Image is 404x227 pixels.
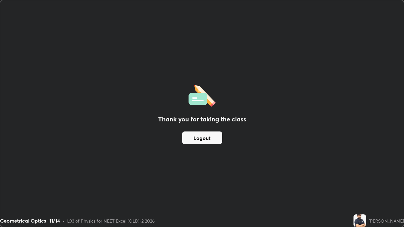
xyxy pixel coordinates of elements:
div: • [62,218,65,224]
div: L93 of Physics for NEET Excel (OLD)-2 2026 [67,218,155,224]
img: de6c275da805432c8bc00b045e3c7ab9.jpg [353,214,366,227]
button: Logout [182,131,222,144]
img: offlineFeedback.1438e8b3.svg [188,83,216,107]
div: [PERSON_NAME] [369,218,404,224]
h2: Thank you for taking the class [158,114,246,124]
